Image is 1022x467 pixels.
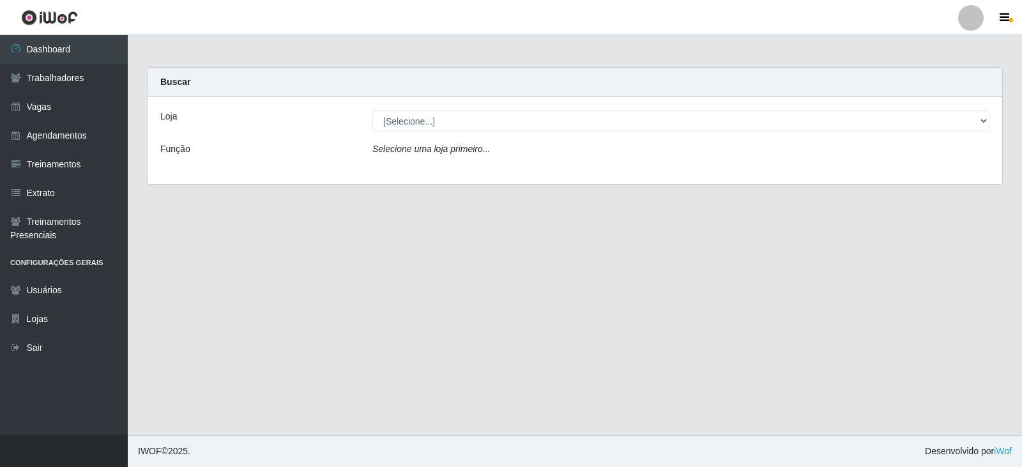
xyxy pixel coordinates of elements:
strong: Buscar [160,77,190,87]
span: © 2025 . [138,445,190,458]
img: CoreUI Logo [21,10,78,26]
a: iWof [994,446,1012,456]
span: Desenvolvido por [925,445,1012,458]
label: Função [160,142,190,156]
label: Loja [160,110,177,123]
i: Selecione uma loja primeiro... [372,144,490,154]
span: IWOF [138,446,162,456]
